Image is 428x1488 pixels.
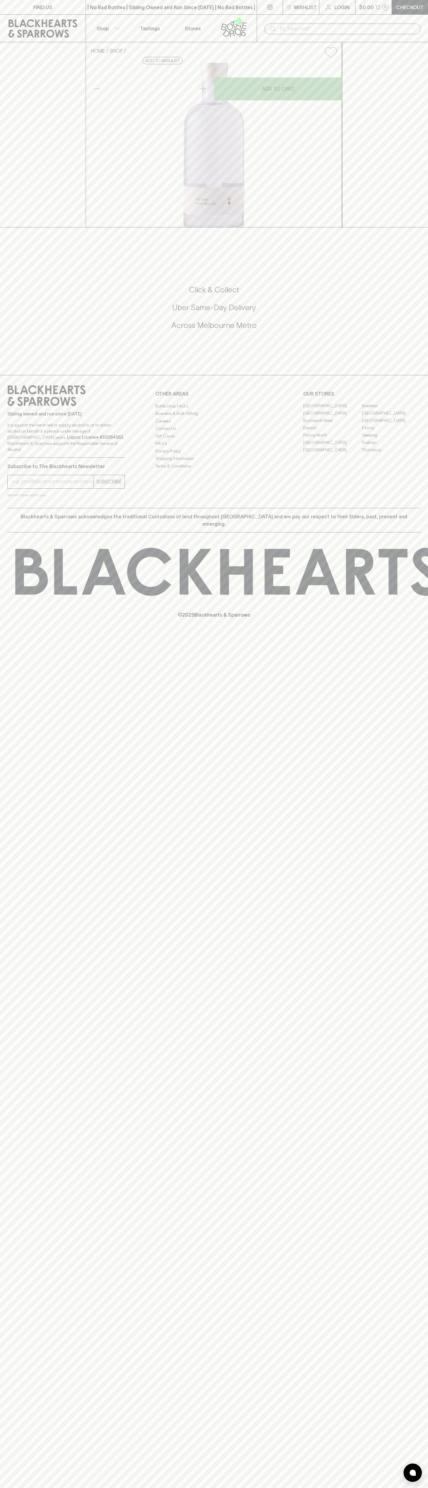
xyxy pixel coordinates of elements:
[7,422,125,453] p: It is against the law to sell or supply alcohol to, or to obtain alcohol on behalf of a person un...
[384,6,386,9] p: 0
[7,260,421,363] div: Call to action block
[303,417,362,424] a: Brunswick West
[155,440,273,447] a: FAQ's
[334,4,350,11] p: Login
[97,25,109,32] p: Shop
[96,478,122,485] p: SUBSCRIBE
[155,417,273,425] a: Careers
[12,513,416,528] p: Blackhearts & Sparrows acknowledges the traditional Custodians of land throughout [GEOGRAPHIC_DAT...
[362,432,421,439] a: Geelong
[7,302,421,313] h5: Uber Same-Day Delivery
[94,475,125,488] button: SUBSCRIBE
[12,477,94,487] input: e.g. jane@blackheartsandsparrows.com.au
[7,492,125,498] p: We will never spam you
[7,411,125,417] p: Sibling owned and run since [DATE]
[262,85,295,92] p: ADD TO CART
[86,15,129,42] button: Shop
[362,417,421,424] a: [GEOGRAPHIC_DATA]
[396,4,424,11] p: Checkout
[155,402,273,410] a: Bottle Drop FAQ's
[303,390,421,397] p: OUR STORES
[91,48,105,54] a: HOME
[143,57,183,64] button: Add to wishlist
[140,25,160,32] p: Tastings
[155,432,273,440] a: Gift Cards
[155,425,273,432] a: Contact Us
[128,15,171,42] a: Tastings
[303,446,362,454] a: [GEOGRAPHIC_DATA]
[7,320,421,330] h5: Across Melbourne Metro
[155,410,273,417] a: Business & Bulk Gifting
[33,4,52,11] p: FIND US
[7,463,125,470] p: Subscribe to The Blackhearts Newsletter
[171,15,214,42] a: Stores
[294,4,317,11] p: Wishlist
[359,4,374,11] p: $0.00
[303,439,362,446] a: [GEOGRAPHIC_DATA]
[110,48,123,54] a: SHOP
[362,439,421,446] a: Prahran
[303,402,362,410] a: [GEOGRAPHIC_DATA]
[155,462,273,470] a: Terms & Conditions
[303,410,362,417] a: [GEOGRAPHIC_DATA]
[410,1470,416,1476] img: bubble-icon
[322,45,339,60] button: Add to wishlist
[67,435,123,440] strong: Liquor License #32064953
[7,285,421,295] h5: Click & Collect
[86,63,342,227] img: 26072.png
[362,402,421,410] a: Braddon
[362,410,421,417] a: [GEOGRAPHIC_DATA]
[155,447,273,455] a: Privacy Policy
[155,390,273,397] p: OTHER AREAS
[279,24,416,34] input: Try "Pinot noir"
[303,424,362,432] a: Elwood
[362,446,421,454] a: Thornbury
[303,432,362,439] a: Fitzroy North
[362,424,421,432] a: Fitzroy
[214,77,342,100] button: ADD TO CART
[155,455,273,462] a: Shipping Information
[185,25,201,32] p: Stores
